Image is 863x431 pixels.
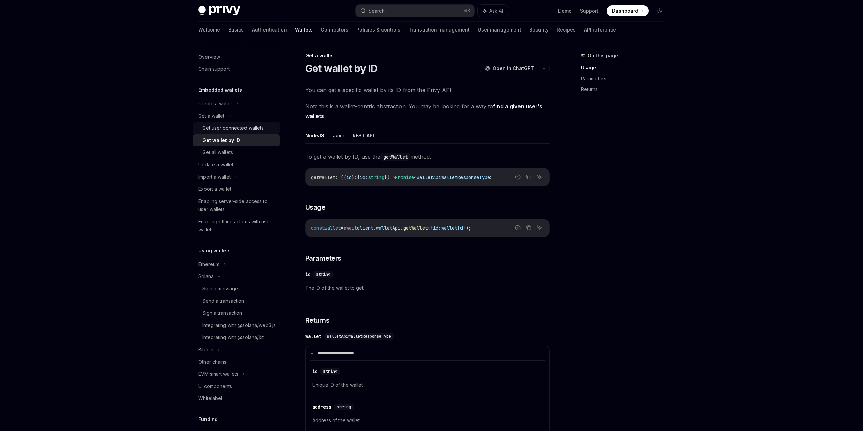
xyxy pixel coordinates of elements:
span: = [341,225,344,231]
span: => [390,174,395,180]
button: Copy the contents from the code block [524,172,533,181]
h5: Embedded wallets [198,86,242,94]
span: getWallet [403,225,428,231]
span: Note this is a wallet-centric abstraction. You may be looking for a way to . [305,102,550,121]
span: To get a wallet by ID, use the method. [305,152,550,161]
a: Whitelabel [193,392,280,405]
span: { [357,174,360,180]
div: Sign a message [202,285,238,293]
span: string [316,272,330,277]
span: await [344,225,357,231]
span: You can get a specific wallet by its ID from the Privy API. [305,85,550,95]
div: Integrating with @solana/web3.js [202,321,276,329]
a: Send a transaction [193,295,280,307]
a: Parameters [581,73,670,84]
a: Basics [228,22,244,38]
div: Get a wallet [198,112,224,120]
div: Ethereum [198,260,219,268]
span: client [357,225,373,231]
button: Report incorrect code [513,172,522,181]
span: . [373,225,376,231]
button: Copy the contents from the code block [524,223,533,232]
a: Export a wallet [193,183,280,195]
a: Policies & controls [356,22,400,38]
span: Open in ChatGPT [493,65,534,72]
button: Java [333,127,345,143]
span: ({ [428,225,433,231]
span: string [323,369,337,374]
a: Get wallet by ID [193,134,280,146]
div: Get a wallet [305,52,550,59]
a: Returns [581,84,670,95]
span: : [365,174,368,180]
div: Export a wallet [198,185,231,193]
button: Toggle dark mode [654,5,665,16]
button: Ask AI [535,223,544,232]
div: wallet [305,333,321,340]
button: Ask AI [478,5,508,17]
div: Get wallet by ID [202,136,240,144]
a: Demo [558,7,572,14]
a: Update a wallet [193,159,280,171]
a: UI components [193,380,280,392]
a: Get user connected wallets [193,122,280,134]
button: Ask AI [535,172,544,181]
a: Authentication [252,22,287,38]
div: Get all wallets [202,148,233,157]
a: Chain support [193,63,280,75]
div: Whitelabel [198,394,222,403]
a: Security [529,22,549,38]
button: REST API [353,127,374,143]
span: Unique ID of the wallet [312,381,543,389]
div: Bitcoin [198,346,213,354]
span: getWallet [311,174,335,180]
a: User management [478,22,521,38]
div: Import a wallet [198,173,231,181]
span: : [354,174,357,180]
a: Support [580,7,599,14]
div: Other chains [198,358,227,366]
span: > [490,174,493,180]
div: Enabling offline actions with user wallets [198,218,276,234]
span: WalletApiWalletResponseType [327,334,391,339]
span: Parameters [305,253,341,263]
a: Dashboard [607,5,649,16]
a: Integrating with @solana/kit [193,331,280,344]
div: Enabling server-side access to user wallets [198,197,276,213]
button: NodeJS [305,127,325,143]
h1: Get wallet by ID [305,62,378,75]
a: API reference [584,22,616,38]
span: WalletApiWalletResponseType [417,174,490,180]
span: Ask AI [489,7,503,14]
div: Update a wallet [198,161,233,169]
span: const [311,225,325,231]
code: getWallet [380,153,410,161]
a: Wallets [295,22,313,38]
a: Sign a message [193,283,280,295]
div: Get user connected wallets [202,124,264,132]
span: } [352,174,354,180]
span: id [360,174,365,180]
a: Integrating with @solana/web3.js [193,319,280,331]
span: id [346,174,352,180]
span: }); [463,225,471,231]
a: Transaction management [409,22,470,38]
div: Search... [369,7,388,15]
span: < [414,174,417,180]
div: Sign a transaction [202,309,242,317]
div: address [312,404,331,410]
span: string [368,174,384,180]
h5: Funding [198,415,218,424]
a: Other chains [193,356,280,368]
span: wallet [325,225,341,231]
span: Promise [395,174,414,180]
button: Search...⌘K [356,5,474,17]
div: Create a wallet [198,100,232,108]
span: walletApi [376,225,400,231]
span: string [337,404,351,410]
a: Welcome [198,22,220,38]
a: Sign a transaction [193,307,280,319]
a: Usage [581,62,670,73]
div: UI components [198,382,232,390]
div: Integrating with @solana/kit [202,333,264,342]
